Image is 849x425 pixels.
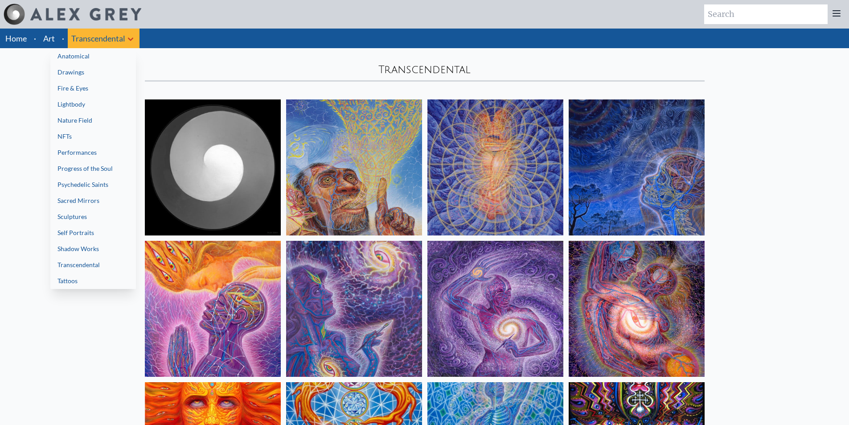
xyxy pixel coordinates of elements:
a: Shadow Works [50,241,136,257]
a: Sacred Mirrors [50,193,136,209]
a: Progress of the Soul [50,161,136,177]
a: Anatomical [50,48,136,64]
a: Fire & Eyes [50,80,136,96]
a: Tattoos [50,273,136,289]
a: Self Portraits [50,225,136,241]
a: Sculptures [50,209,136,225]
a: Psychedelic Saints [50,177,136,193]
a: Nature Field [50,112,136,128]
a: NFTs [50,128,136,144]
a: Lightbody [50,96,136,112]
a: Performances [50,144,136,161]
a: Drawings [50,64,136,80]
a: Transcendental [50,257,136,273]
